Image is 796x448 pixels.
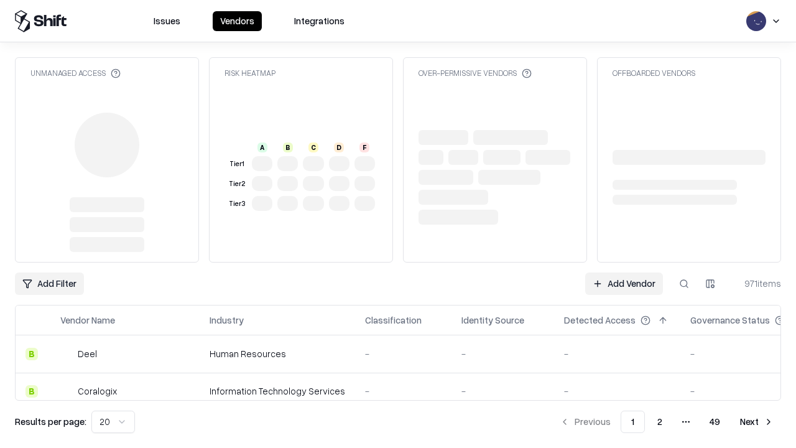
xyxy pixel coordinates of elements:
div: B [25,348,38,360]
button: Integrations [287,11,352,31]
div: Industry [210,314,244,327]
div: Coralogix [78,385,117,398]
div: Tier 1 [227,159,247,169]
div: Vendor Name [60,314,115,327]
div: C [308,142,318,152]
div: Tier 3 [227,198,247,209]
div: Deel [78,347,97,360]
div: - [564,385,670,398]
div: Offboarded Vendors [613,68,695,78]
div: F [359,142,369,152]
button: Add Filter [15,273,84,295]
div: B [283,142,293,152]
a: Add Vendor [585,273,663,295]
img: Coralogix [60,385,73,398]
div: Risk Heatmap [224,68,275,78]
div: - [461,347,544,360]
div: Over-Permissive Vendors [419,68,532,78]
p: Results per page: [15,415,86,428]
button: 2 [647,411,672,433]
div: Classification [365,314,422,327]
button: Vendors [213,11,262,31]
div: Human Resources [210,347,345,360]
nav: pagination [552,411,781,433]
div: Tier 2 [227,179,247,189]
div: Identity Source [461,314,524,327]
button: Issues [146,11,188,31]
div: A [257,142,267,152]
div: - [564,347,670,360]
button: 1 [621,411,645,433]
div: 971 items [731,277,781,290]
button: Next [733,411,781,433]
div: Information Technology Services [210,385,345,398]
div: - [365,347,442,360]
div: Detected Access [564,314,636,327]
div: D [334,142,344,152]
div: Unmanaged Access [30,68,121,78]
div: - [461,385,544,398]
div: - [365,385,442,398]
div: Governance Status [690,314,770,327]
img: Deel [60,348,73,360]
button: 49 [700,411,730,433]
div: B [25,385,38,398]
